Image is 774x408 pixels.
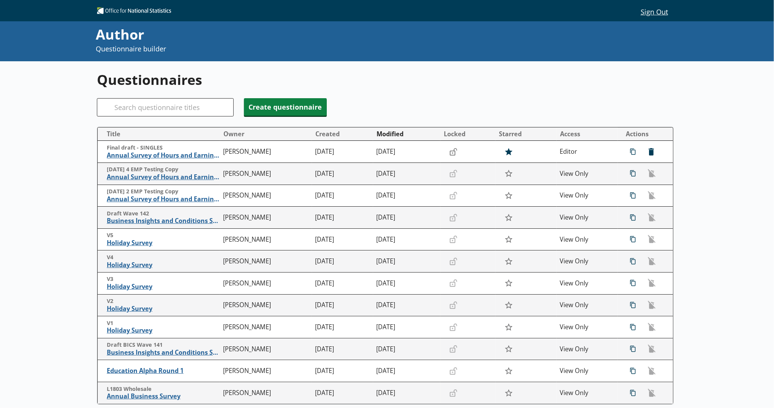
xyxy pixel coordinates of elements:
[373,294,440,316] td: [DATE]
[107,320,220,327] span: V1
[312,360,373,382] td: [DATE]
[496,128,556,140] button: Starred
[107,151,220,159] span: Annual Survey of Hours and Earnings ([PERSON_NAME])
[97,70,674,89] h1: Questionnaires
[220,163,312,185] td: [PERSON_NAME]
[312,338,373,360] td: [DATE]
[373,228,440,250] td: [DATE]
[107,173,220,181] span: Annual Survey of Hours and Earnings ([PERSON_NAME])
[107,195,220,203] span: Annual Survey of Hours and Earnings ([PERSON_NAME])
[312,294,373,316] td: [DATE]
[96,44,521,54] p: Questionnaire builder
[107,254,220,261] span: V4
[501,254,517,269] button: Star
[501,320,517,334] button: Star
[557,185,618,207] td: View Only
[220,207,312,229] td: [PERSON_NAME]
[557,338,618,360] td: View Only
[373,185,440,207] td: [DATE]
[244,98,327,116] button: Create questionnaire
[557,141,618,163] td: Editor
[107,261,220,269] span: Holiday Survey
[107,166,220,173] span: [DATE] 4 EMP Testing Copy
[373,141,440,163] td: [DATE]
[107,217,220,225] span: Business Insights and Conditions Survey (BICS)
[312,250,373,273] td: [DATE]
[220,338,312,360] td: [PERSON_NAME]
[373,316,440,338] td: [DATE]
[501,364,517,378] button: Star
[220,316,312,338] td: [PERSON_NAME]
[312,316,373,338] td: [DATE]
[312,382,373,404] td: [DATE]
[312,273,373,295] td: [DATE]
[107,283,220,291] span: Holiday Survey
[97,98,234,116] input: Search questionnaire titles
[107,341,220,349] span: Draft BICS Wave 141
[557,360,618,382] td: View Only
[501,188,517,203] button: Star
[557,163,618,185] td: View Only
[312,141,373,163] td: [DATE]
[373,338,440,360] td: [DATE]
[107,210,220,217] span: Draft Wave 142
[107,305,220,313] span: Holiday Survey
[635,5,674,18] button: Sign Out
[557,382,618,404] td: View Only
[501,342,517,356] button: Star
[618,127,673,141] th: Actions
[107,392,220,400] span: Annual Business Survey
[501,145,517,159] button: Star
[220,228,312,250] td: [PERSON_NAME]
[501,276,517,290] button: Star
[107,144,220,151] span: Final draft - SINGLES
[101,128,220,140] button: Title
[107,188,220,195] span: [DATE] 2 EMP Testing Copy
[312,207,373,229] td: [DATE]
[557,294,618,316] td: View Only
[312,228,373,250] td: [DATE]
[107,349,220,357] span: Business Insights and Conditions Survey (BICS)
[501,386,517,400] button: Star
[220,141,312,163] td: [PERSON_NAME]
[557,316,618,338] td: View Only
[107,327,220,335] span: Holiday Survey
[557,228,618,250] td: View Only
[441,128,495,140] button: Locked
[107,232,220,239] span: V5
[220,360,312,382] td: [PERSON_NAME]
[557,273,618,295] td: View Only
[373,382,440,404] td: [DATE]
[220,250,312,273] td: [PERSON_NAME]
[107,386,220,393] span: L1803 Wholesale
[501,210,517,225] button: Star
[501,166,517,181] button: Star
[374,128,440,140] button: Modified
[501,298,517,312] button: Star
[312,163,373,185] td: [DATE]
[373,273,440,295] td: [DATE]
[96,25,521,44] div: Author
[446,145,461,158] button: Lock
[373,250,440,273] td: [DATE]
[373,360,440,382] td: [DATE]
[220,273,312,295] td: [PERSON_NAME]
[373,207,440,229] td: [DATE]
[373,163,440,185] td: [DATE]
[557,128,617,140] button: Access
[220,294,312,316] td: [PERSON_NAME]
[557,207,618,229] td: View Only
[107,298,220,305] span: V2
[220,128,312,140] button: Owner
[312,128,373,140] button: Created
[107,239,220,247] span: Holiday Survey
[312,185,373,207] td: [DATE]
[220,185,312,207] td: [PERSON_NAME]
[220,382,312,404] td: [PERSON_NAME]
[107,276,220,283] span: V3
[107,367,220,375] span: Education Alpha Round 1
[501,232,517,247] button: Star
[557,250,618,273] td: View Only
